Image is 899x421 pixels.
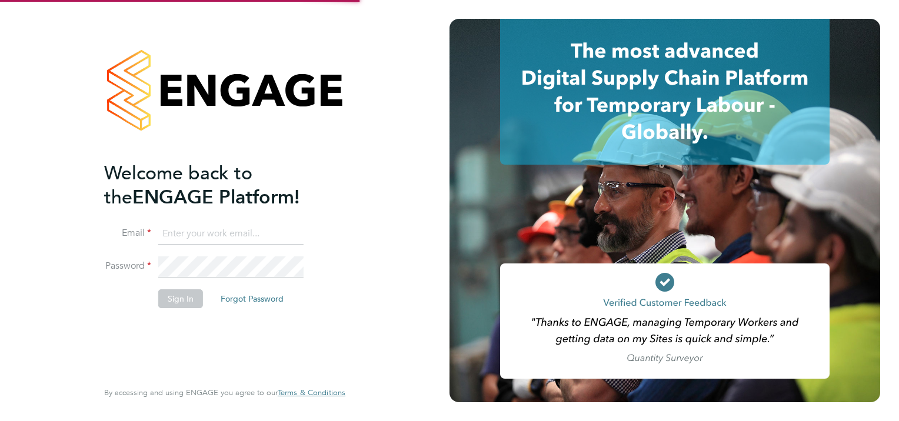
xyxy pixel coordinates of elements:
[278,388,345,397] a: Terms & Conditions
[158,223,304,245] input: Enter your work email...
[104,387,345,397] span: By accessing and using ENGAGE you agree to our
[104,260,151,272] label: Password
[158,289,203,308] button: Sign In
[104,161,334,209] h2: ENGAGE Platform!
[211,289,293,308] button: Forgot Password
[278,387,345,397] span: Terms & Conditions
[104,227,151,239] label: Email
[104,162,252,209] span: Welcome back to the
